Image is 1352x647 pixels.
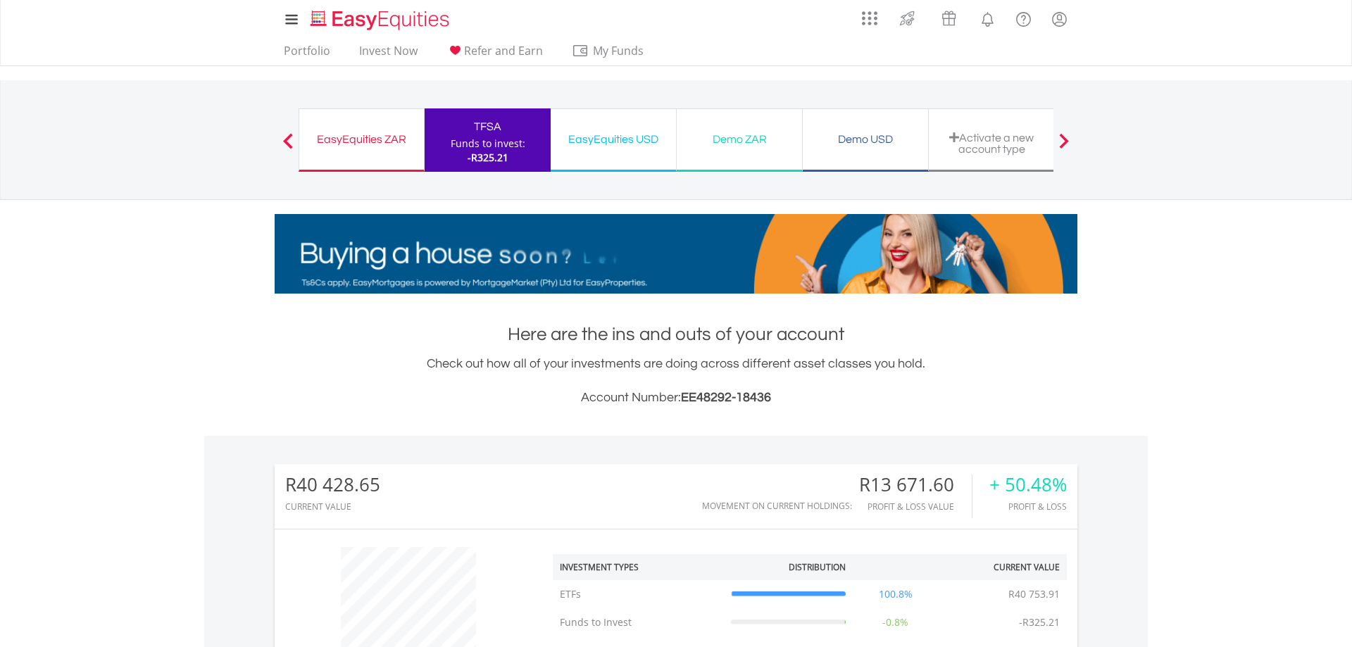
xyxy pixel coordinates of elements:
div: + 50.48% [989,475,1067,495]
img: EasyEquities_Logo.png [308,8,455,32]
a: My Profile [1041,4,1077,34]
span: -R325.21 [468,151,508,164]
th: Investment Types [553,554,724,580]
img: grid-menu-icon.svg [862,11,877,26]
div: Profit & Loss [989,502,1067,511]
a: FAQ's and Support [1006,4,1041,32]
td: Funds to Invest [553,608,724,636]
td: -R325.21 [1012,608,1067,636]
h1: Here are the ins and outs of your account [275,322,1077,347]
div: Activate a new account type [937,132,1046,155]
a: Notifications [970,4,1006,32]
a: Portfolio [278,44,336,65]
div: TFSA [433,117,542,137]
div: Demo USD [811,130,920,149]
img: thrive-v2.svg [896,7,919,30]
div: CURRENT VALUE [285,502,380,511]
a: Vouchers [928,4,970,30]
span: EE48292-18436 [681,391,771,404]
a: Home page [305,4,455,32]
div: Funds to invest: [451,137,525,151]
div: Demo ZAR [685,130,794,149]
div: R13 671.60 [859,475,972,495]
span: Refer and Earn [464,43,543,58]
div: EasyEquities ZAR [308,130,415,149]
div: R40 428.65 [285,475,380,495]
div: EasyEquities USD [559,130,668,149]
a: Refer and Earn [441,44,549,65]
td: -0.8% [853,608,939,636]
h3: Account Number: [275,388,1077,408]
th: Current Value [938,554,1067,580]
div: Check out how all of your investments are doing across different asset classes you hold. [275,354,1077,408]
a: AppsGrid [853,4,887,26]
div: Distribution [789,561,846,573]
td: R40 753.91 [1001,580,1067,608]
img: vouchers-v2.svg [937,7,960,30]
span: My Funds [572,42,664,60]
div: Profit & Loss Value [859,502,972,511]
a: Invest Now [353,44,423,65]
td: 100.8% [853,580,939,608]
td: ETFs [553,580,724,608]
img: EasyMortage Promotion Banner [275,214,1077,294]
div: Movement on Current Holdings: [702,501,852,510]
